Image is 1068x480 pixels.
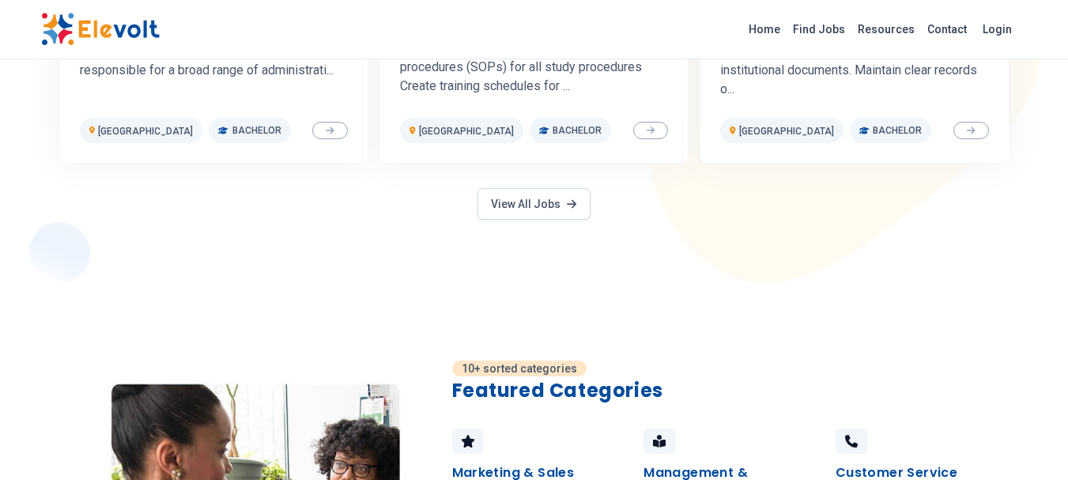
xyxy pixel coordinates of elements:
iframe: Chat Widget [989,404,1068,480]
p: 10+ sorted categories [452,361,587,376]
img: Elevolt [41,13,160,46]
span: [GEOGRAPHIC_DATA] [739,126,834,137]
span: Bachelor [873,124,922,137]
a: Login [973,13,1021,45]
h2: Featured Categories [452,378,1028,403]
span: [GEOGRAPHIC_DATA] [419,126,514,137]
a: Find Jobs [787,17,851,42]
span: Bachelor [232,124,281,137]
span: Bachelor [553,124,602,137]
a: View All Jobs [477,188,590,220]
a: Resources [851,17,921,42]
span: [GEOGRAPHIC_DATA] [98,126,193,137]
a: Contact [921,17,973,42]
a: Home [742,17,787,42]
